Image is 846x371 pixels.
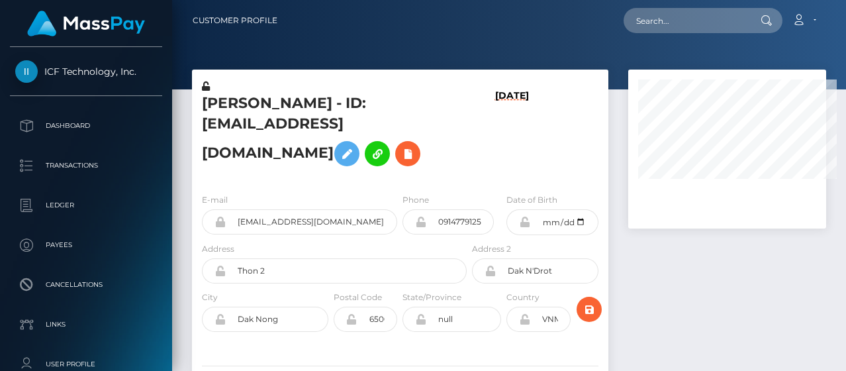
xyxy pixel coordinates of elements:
[10,308,162,341] a: Links
[402,194,429,206] label: Phone
[15,195,157,215] p: Ledger
[472,243,511,255] label: Address 2
[506,194,557,206] label: Date of Birth
[624,8,748,33] input: Search...
[202,291,218,303] label: City
[202,194,228,206] label: E-mail
[10,229,162,262] a: Payees
[10,268,162,301] a: Cancellations
[202,93,459,173] h5: [PERSON_NAME] - ID: [EMAIL_ADDRESS][DOMAIN_NAME]
[193,7,277,34] a: Customer Profile
[15,116,157,136] p: Dashboard
[10,66,162,78] span: ICF Technology, Inc.
[10,149,162,182] a: Transactions
[15,275,157,295] p: Cancellations
[27,11,145,36] img: MassPay Logo
[334,291,382,303] label: Postal Code
[15,60,38,83] img: ICF Technology, Inc.
[15,315,157,335] p: Links
[402,291,461,303] label: State/Province
[495,90,529,178] h6: [DATE]
[10,189,162,222] a: Ledger
[15,235,157,255] p: Payees
[202,243,234,255] label: Address
[15,156,157,176] p: Transactions
[506,291,540,303] label: Country
[10,109,162,142] a: Dashboard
